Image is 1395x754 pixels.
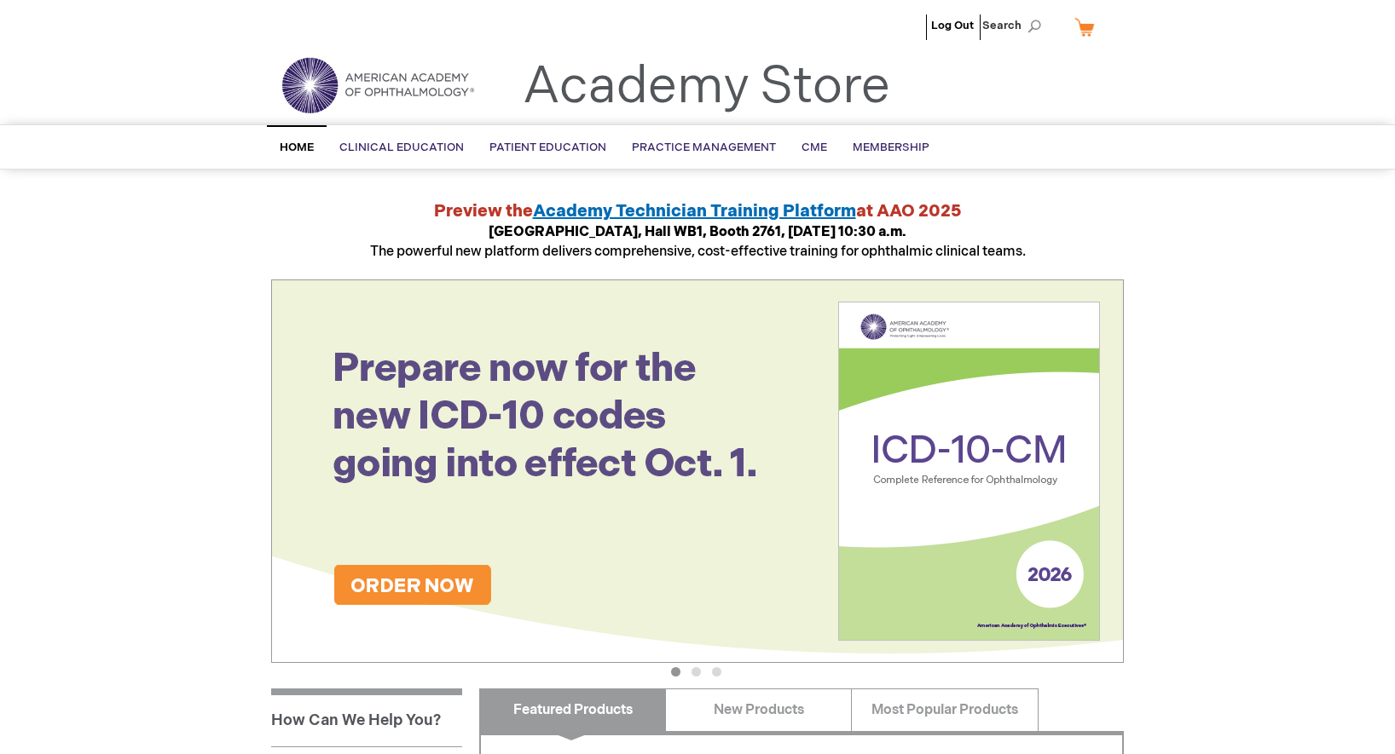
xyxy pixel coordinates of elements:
[280,141,314,154] span: Home
[632,141,776,154] span: Practice Management
[692,667,701,676] button: 2 of 3
[982,9,1047,43] span: Search
[434,201,962,222] strong: Preview the at AAO 2025
[533,201,856,222] a: Academy Technician Training Platform
[479,688,666,731] a: Featured Products
[671,667,680,676] button: 1 of 3
[802,141,827,154] span: CME
[931,19,974,32] a: Log Out
[271,688,462,746] h1: How Can We Help You?
[489,141,606,154] span: Patient Education
[489,224,906,240] strong: [GEOGRAPHIC_DATA], Hall WB1, Booth 2761, [DATE] 10:30 a.m.
[853,141,929,154] span: Membership
[712,667,721,676] button: 3 of 3
[851,688,1038,731] a: Most Popular Products
[339,141,464,154] span: Clinical Education
[665,688,852,731] a: New Products
[523,56,890,118] a: Academy Store
[370,224,1026,260] span: The powerful new platform delivers comprehensive, cost-effective training for ophthalmic clinical...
